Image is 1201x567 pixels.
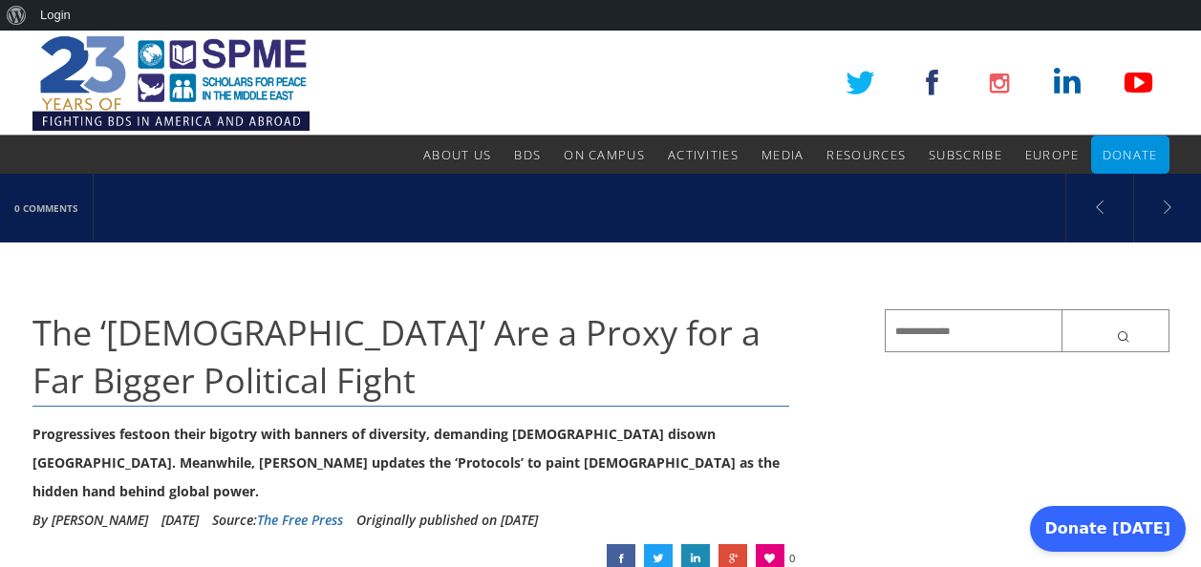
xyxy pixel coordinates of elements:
a: On Campus [564,136,645,174]
span: Europe [1025,146,1080,163]
li: By [PERSON_NAME] [32,506,148,535]
span: About Us [423,146,491,163]
span: Subscribe [929,146,1002,163]
span: Donate [1103,146,1158,163]
span: Activities [668,146,739,163]
a: Europe [1025,136,1080,174]
a: Activities [668,136,739,174]
a: Media [761,136,804,174]
span: On Campus [564,146,645,163]
a: The Free Press [257,511,343,529]
a: Resources [826,136,906,174]
li: Originally published on [DATE] [356,506,538,535]
li: [DATE] [161,506,199,535]
span: BDS [514,146,541,163]
a: Subscribe [929,136,1002,174]
a: About Us [423,136,491,174]
img: SPME [32,31,310,136]
span: Media [761,146,804,163]
span: The ‘[DEMOGRAPHIC_DATA]’ Are a Proxy for a Far Bigger Political Fight [32,309,761,404]
a: Donate [1103,136,1158,174]
div: Progressives festoon their bigotry with banners of diversity, demanding [DEMOGRAPHIC_DATA] disown... [32,420,790,506]
span: Resources [826,146,906,163]
div: Source: [212,506,343,535]
a: BDS [514,136,541,174]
